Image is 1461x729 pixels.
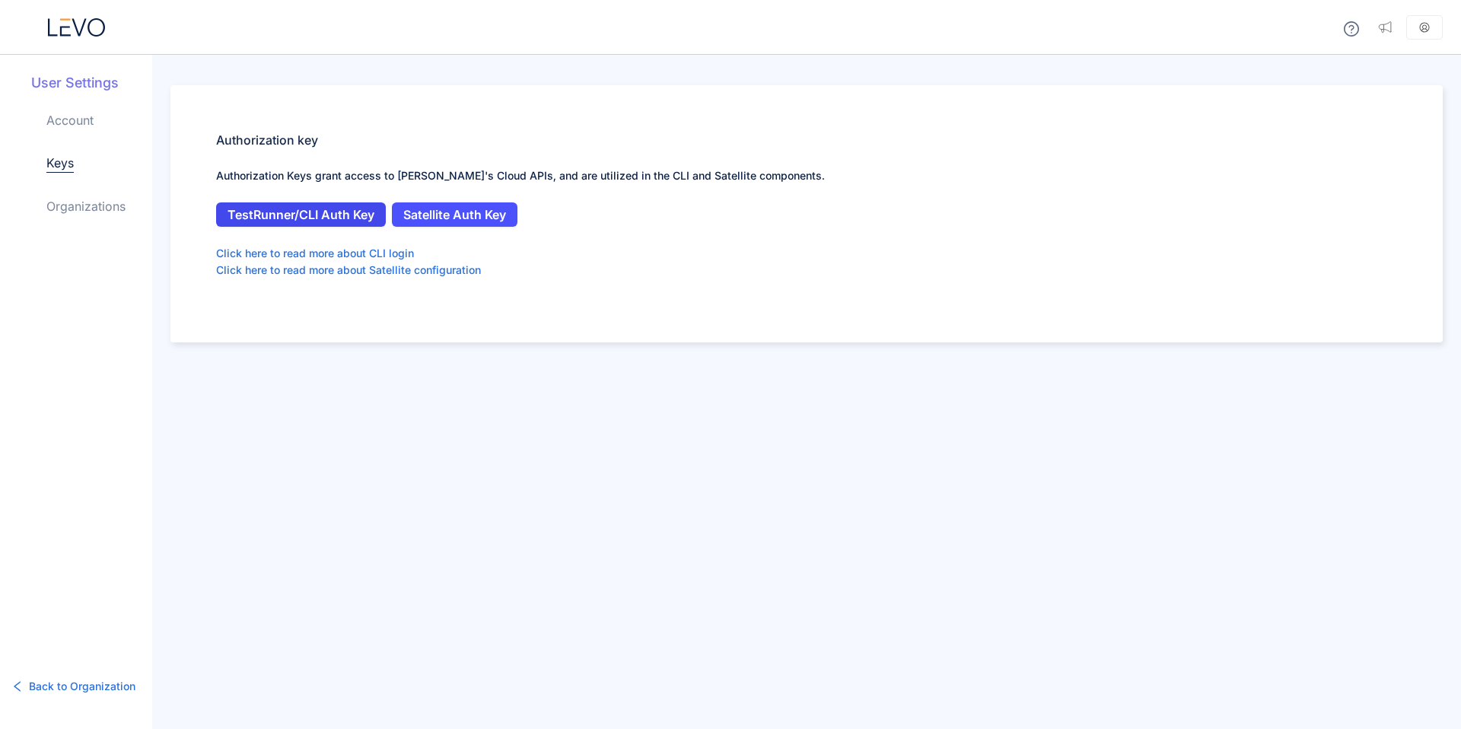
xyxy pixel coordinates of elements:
[392,202,517,227] button: Satellite Auth Key
[46,197,126,215] a: Organizations
[216,202,386,227] button: TestRunner/CLI Auth Key
[216,262,481,279] a: Click here to read more about Satellite configuration
[31,73,152,93] h5: User Settings
[228,208,374,221] span: TestRunner/CLI Auth Key
[403,208,506,221] span: Satellite Auth Key
[216,167,1397,184] p: Authorization Keys grant access to [PERSON_NAME]'s Cloud APIs, and are utilized in the CLI and Sa...
[46,111,94,129] a: Account
[216,245,414,262] a: Click here to read more about CLI login
[29,678,135,695] span: Back to Organization
[216,131,1397,149] h5: Authorization key
[46,154,74,173] a: Keys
